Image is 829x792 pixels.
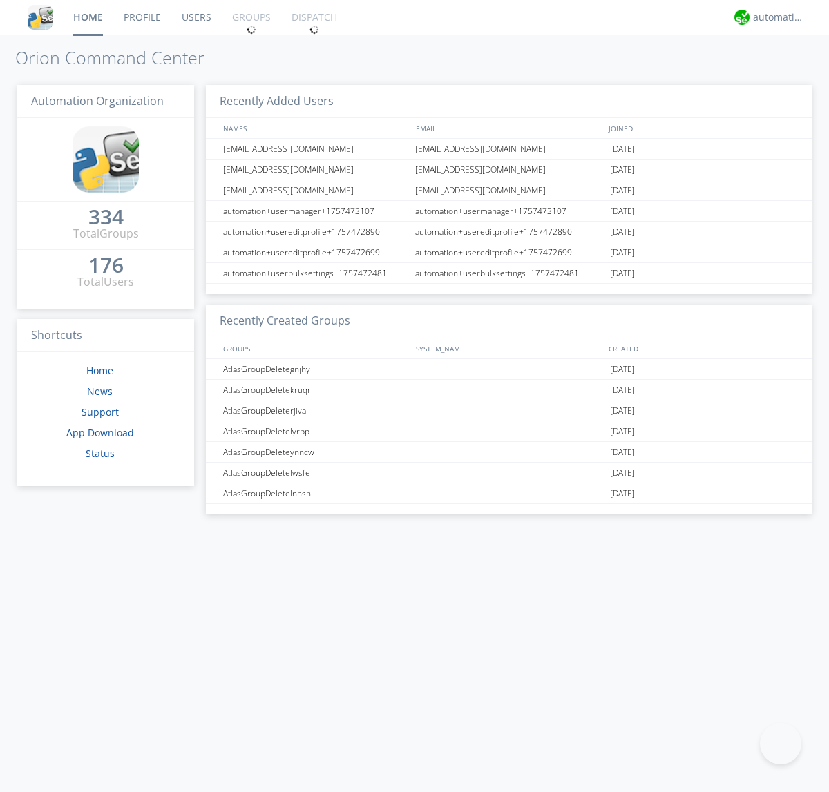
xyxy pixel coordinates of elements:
[610,222,635,242] span: [DATE]
[734,10,750,25] img: d2d01cd9b4174d08988066c6d424eccd
[206,463,812,483] a: AtlasGroupDeletelwsfe[DATE]
[206,483,812,504] a: AtlasGroupDeletelnnsn[DATE]
[66,426,134,439] a: App Download
[610,483,635,504] span: [DATE]
[412,338,605,358] div: SYSTEM_NAME
[88,210,124,226] a: 334
[610,380,635,400] span: [DATE]
[610,421,635,442] span: [DATE]
[610,139,635,160] span: [DATE]
[206,180,812,201] a: [EMAIL_ADDRESS][DOMAIN_NAME][EMAIL_ADDRESS][DOMAIN_NAME][DATE]
[220,201,411,221] div: automation+usermanager+1757473107
[412,160,607,180] div: [EMAIL_ADDRESS][DOMAIN_NAME]
[206,139,812,160] a: [EMAIL_ADDRESS][DOMAIN_NAME][EMAIL_ADDRESS][DOMAIN_NAME][DATE]
[220,400,411,421] div: AtlasGroupDeleterjiva
[753,10,805,24] div: automation+atlas
[220,222,411,242] div: automation+usereditprofile+1757472890
[412,139,607,159] div: [EMAIL_ADDRESS][DOMAIN_NAME]
[220,118,409,138] div: NAMES
[220,463,411,483] div: AtlasGroupDeletelwsfe
[206,305,812,338] h3: Recently Created Groups
[88,258,124,274] a: 176
[17,319,194,353] h3: Shortcuts
[605,338,799,358] div: CREATED
[73,226,139,242] div: Total Groups
[760,723,801,764] iframe: Toggle Customer Support
[610,442,635,463] span: [DATE]
[610,160,635,180] span: [DATE]
[220,139,411,159] div: [EMAIL_ADDRESS][DOMAIN_NAME]
[86,364,113,377] a: Home
[87,385,113,398] a: News
[220,338,409,358] div: GROUPS
[220,483,411,503] div: AtlasGroupDeletelnnsn
[412,180,607,200] div: [EMAIL_ADDRESS][DOMAIN_NAME]
[610,180,635,201] span: [DATE]
[206,222,812,242] a: automation+usereditprofile+1757472890automation+usereditprofile+1757472890[DATE]
[31,93,164,108] span: Automation Organization
[206,421,812,442] a: AtlasGroupDeletelyrpp[DATE]
[220,421,411,441] div: AtlasGroupDeletelyrpp
[73,126,139,193] img: cddb5a64eb264b2086981ab96f4c1ba7
[82,405,119,418] a: Support
[206,85,812,119] h3: Recently Added Users
[247,25,256,35] img: spin.svg
[220,263,411,283] div: automation+userbulksettings+1757472481
[220,180,411,200] div: [EMAIL_ADDRESS][DOMAIN_NAME]
[206,442,812,463] a: AtlasGroupDeleteynncw[DATE]
[206,242,812,263] a: automation+usereditprofile+1757472699automation+usereditprofile+1757472699[DATE]
[28,5,53,30] img: cddb5a64eb264b2086981ab96f4c1ba7
[412,201,607,221] div: automation+usermanager+1757473107
[88,258,124,272] div: 176
[206,160,812,180] a: [EMAIL_ADDRESS][DOMAIN_NAME][EMAIL_ADDRESS][DOMAIN_NAME][DATE]
[220,380,411,400] div: AtlasGroupDeletekruqr
[610,400,635,421] span: [DATE]
[412,118,605,138] div: EMAIL
[610,263,635,284] span: [DATE]
[206,380,812,400] a: AtlasGroupDeletekruqr[DATE]
[412,242,607,262] div: automation+usereditprofile+1757472699
[412,222,607,242] div: automation+usereditprofile+1757472890
[206,359,812,380] a: AtlasGroupDeletegnjhy[DATE]
[77,274,134,290] div: Total Users
[220,242,411,262] div: automation+usereditprofile+1757472699
[220,359,411,379] div: AtlasGroupDeletegnjhy
[412,263,607,283] div: automation+userbulksettings+1757472481
[610,359,635,380] span: [DATE]
[206,201,812,222] a: automation+usermanager+1757473107automation+usermanager+1757473107[DATE]
[206,263,812,284] a: automation+userbulksettings+1757472481automation+userbulksettings+1757472481[DATE]
[220,442,411,462] div: AtlasGroupDeleteynncw
[206,400,812,421] a: AtlasGroupDeleterjiva[DATE]
[605,118,799,138] div: JOINED
[309,25,319,35] img: spin.svg
[610,242,635,263] span: [DATE]
[88,210,124,224] div: 334
[220,160,411,180] div: [EMAIL_ADDRESS][DOMAIN_NAME]
[610,201,635,222] span: [DATE]
[610,463,635,483] span: [DATE]
[86,447,115,460] a: Status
